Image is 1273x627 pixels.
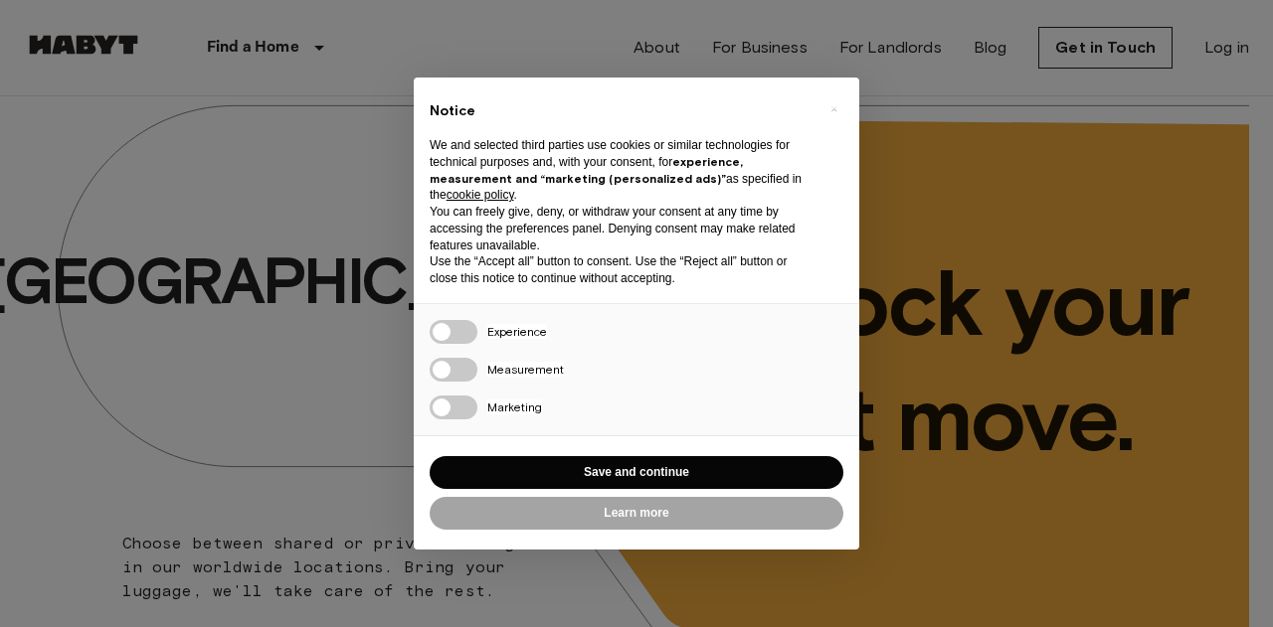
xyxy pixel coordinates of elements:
[487,362,564,377] span: Measurement
[430,456,843,489] button: Save and continue
[430,204,812,253] p: You can freely give, deny, or withdraw your consent at any time by accessing the preferences pane...
[430,137,812,204] p: We and selected third parties use cookies or similar technologies for technical purposes and, wit...
[430,497,843,530] button: Learn more
[447,188,514,202] a: cookie policy
[818,93,849,125] button: Close this notice
[830,97,837,121] span: ×
[430,101,812,121] h2: Notice
[430,253,812,287] p: Use the “Accept all” button to consent. Use the “Reject all” button or close this notice to conti...
[487,324,547,339] span: Experience
[430,154,743,186] strong: experience, measurement and “marketing (personalized ads)”
[487,399,542,414] span: Marketing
